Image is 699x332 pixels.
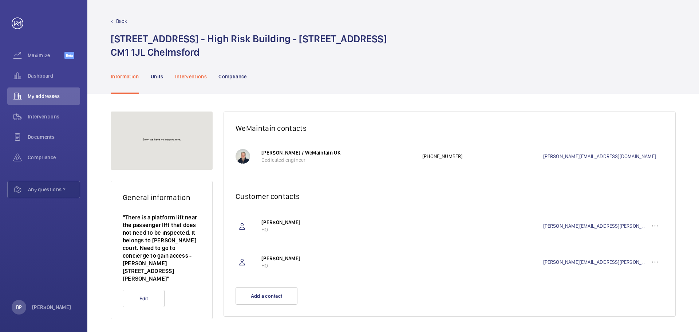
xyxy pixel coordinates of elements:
h1: [STREET_ADDRESS] - High Risk Building - [STREET_ADDRESS] CM1 1JL Chelmsford [111,32,387,59]
p: Information [111,73,139,80]
p: [PERSON_NAME] [261,255,415,262]
p: HO [261,262,415,269]
p: HO [261,226,415,233]
h2: Customer contacts [236,192,664,201]
p: [PERSON_NAME] [32,304,71,311]
p: [PERSON_NAME] [261,219,415,226]
p: "There is a platform lift near the passenger lift that does not need to be inspected. It belongs ... [123,214,201,282]
span: Beta [64,52,74,59]
p: Interventions [175,73,207,80]
span: Compliance [28,154,80,161]
a: [PERSON_NAME][EMAIL_ADDRESS][PERSON_NAME][DOMAIN_NAME] [543,222,647,230]
p: Units [151,73,163,80]
p: [PERSON_NAME] / WeMaintain UK [261,149,415,156]
span: Dashboard [28,72,80,79]
p: Dedicated engineer [261,156,415,164]
p: [PHONE_NUMBER] [422,153,543,160]
button: Add a contact [236,287,297,305]
h2: WeMaintain contacts [236,124,664,133]
span: Maximize [28,52,64,59]
button: Edit [123,290,165,307]
h2: General information [123,193,201,202]
a: [PERSON_NAME][EMAIL_ADDRESS][DOMAIN_NAME] [543,153,664,160]
p: Back [116,17,127,25]
a: [PERSON_NAME][EMAIL_ADDRESS][PERSON_NAME][DOMAIN_NAME] [543,258,647,266]
span: Any questions ? [28,186,80,193]
p: BP [16,304,22,311]
span: Documents [28,133,80,141]
p: Compliance [218,73,247,80]
span: My addresses [28,93,80,100]
span: Interventions [28,113,80,120]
